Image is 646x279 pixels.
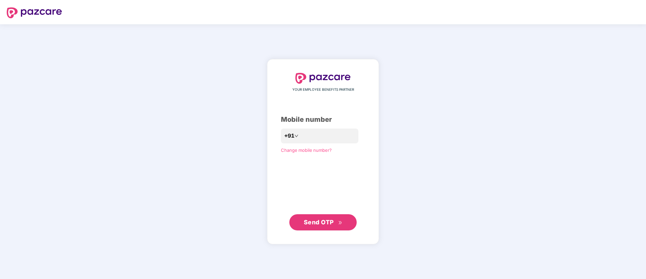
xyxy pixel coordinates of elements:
[304,219,334,226] span: Send OTP
[289,214,357,230] button: Send OTPdouble-right
[281,147,332,153] a: Change mobile number?
[292,87,354,92] span: YOUR EMPLOYEE BENEFITS PARTNER
[284,132,294,140] span: +91
[7,7,62,18] img: logo
[281,114,365,125] div: Mobile number
[294,134,298,138] span: down
[295,73,351,84] img: logo
[338,221,343,225] span: double-right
